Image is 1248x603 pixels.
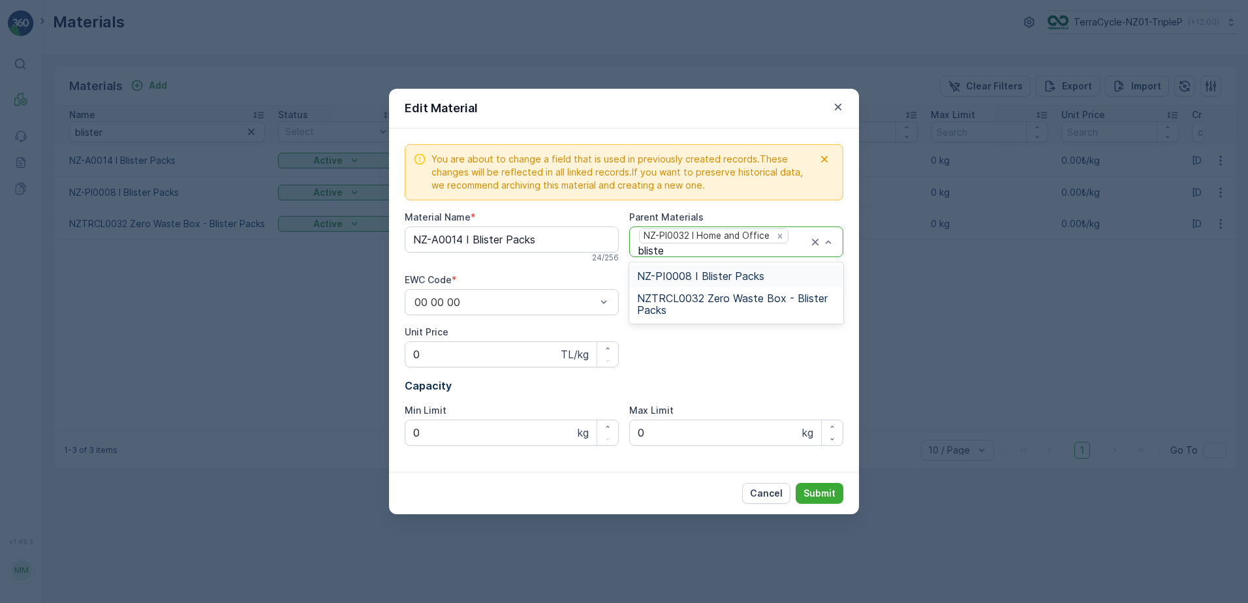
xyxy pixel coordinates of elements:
label: Unit Price [405,326,448,337]
p: Submit [803,487,835,500]
span: You are about to change a field that is used in previously created records.These changes will be ... [431,153,814,192]
label: Min Limit [405,405,446,416]
div: NZ-PI0032 I Home and Office [640,229,772,243]
p: kg [802,425,813,441]
span: NZ-PI0008 I Blister Packs [637,270,764,282]
button: Submit [796,483,843,504]
label: Max Limit [629,405,674,416]
span: NZTRCL0032 Zero Waste Box - Blister Packs [637,292,835,316]
div: Remove NZ-PI0032 I Home and Office [773,230,787,242]
label: EWC Code [405,274,452,285]
p: Cancel [750,487,783,500]
p: kg [578,425,589,441]
label: Parent Materials [629,211,704,223]
label: Material Name [405,211,471,223]
p: Capacity [405,378,843,394]
button: Cancel [742,483,790,504]
p: 24 / 256 [592,253,619,263]
p: TL/kg [561,347,589,362]
p: Edit Material [405,99,478,117]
